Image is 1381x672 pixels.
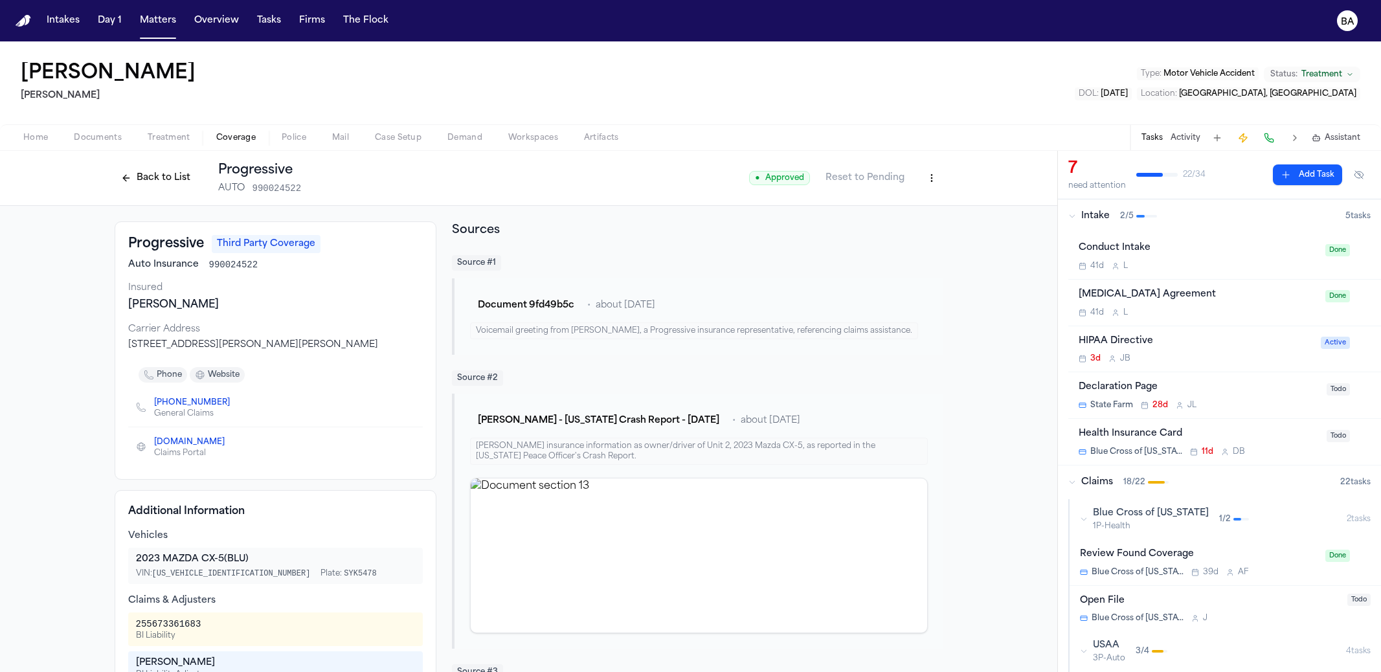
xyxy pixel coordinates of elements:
div: 7 [1068,159,1126,179]
div: Carrier Address [128,323,423,336]
span: Blue Cross of [US_STATE] [1092,567,1184,577]
span: 39d [1203,567,1218,577]
a: Tasks [252,9,286,32]
div: Open task: HIPAA Directive [1068,326,1381,373]
div: Open task: Health Insurance Card [1068,419,1381,465]
span: • [587,299,590,312]
span: USAA [1093,639,1125,652]
img: Finch Logo [16,15,31,27]
button: Edit matter name [21,62,196,85]
button: Add Task [1273,164,1342,185]
span: Artifacts [584,133,619,143]
span: State Farm [1090,400,1133,410]
div: Review Found Coverage [1080,547,1318,562]
div: Claims & Adjusters [128,594,423,607]
span: Claims [1081,476,1113,489]
button: Claims18/2222tasks [1058,465,1381,499]
a: Intakes [41,9,85,32]
button: Create Immediate Task [1234,129,1252,147]
button: The Flock [338,9,394,32]
span: Mail [332,133,349,143]
span: SYK5478 [344,569,376,578]
button: Reset to Pending [818,168,912,188]
div: BI Liability [136,631,201,641]
span: Todo [1347,594,1371,606]
h4: Additional Information [128,504,423,519]
button: Hide completed tasks (⌘⇧H) [1347,164,1371,185]
span: Todo [1327,383,1350,396]
span: Assistant [1325,133,1360,143]
span: ● [755,173,759,183]
span: Location : [1141,90,1177,98]
div: [STREET_ADDRESS][PERSON_NAME][PERSON_NAME] [128,339,423,352]
span: D B [1233,447,1245,457]
span: [US_VEHICLE_IDENTIFICATION_NUMBER] [152,569,311,578]
button: Assistant [1312,133,1360,143]
h3: Progressive [128,235,204,253]
a: Home [16,15,31,27]
a: [PHONE_NUMBER] [154,398,230,408]
div: Claims Portal [154,448,235,458]
span: Todo [1327,430,1350,442]
h1: Progressive [218,161,302,179]
span: [DATE] [1101,90,1128,98]
button: Matters [135,9,181,32]
text: BA [1341,17,1354,27]
div: View document section 13 [470,478,927,633]
span: [GEOGRAPHIC_DATA], [GEOGRAPHIC_DATA] [1179,90,1356,98]
span: J [1203,613,1207,623]
h2: Sources [452,221,943,240]
span: Done [1325,290,1350,302]
div: Vehicles [128,530,423,543]
div: General Claims [154,409,240,419]
div: Insured [128,282,423,295]
button: Tasks [1141,133,1163,143]
button: Change status from Treatment [1264,67,1360,82]
span: 28d [1152,400,1168,410]
button: Make a Call [1260,129,1278,147]
span: Done [1325,550,1350,562]
span: Treatment [1301,69,1342,80]
a: Overview [189,9,244,32]
div: need attention [1068,181,1126,191]
div: [PERSON_NAME] [128,297,423,313]
span: Blue Cross of [US_STATE] [1090,447,1182,457]
span: Blue Cross of [US_STATE] [1092,613,1184,623]
div: 2023 MAZDA CX-5 (BLU) [136,553,416,566]
div: [MEDICAL_DATA] Agreement [1079,287,1318,302]
div: Voicemail greeting from [PERSON_NAME], a Progressive insurance representative, referencing claims... [470,322,918,339]
span: L [1123,308,1128,318]
button: Add Task [1208,129,1226,147]
span: Case Setup [375,133,421,143]
span: L [1123,261,1128,271]
button: USAA3P-Auto3/44tasks [1070,631,1381,671]
span: 990024522 [209,258,258,271]
span: 18 / 22 [1123,477,1145,487]
span: Workspaces [508,133,558,143]
span: Source # 2 [452,370,503,386]
span: Police [282,133,306,143]
span: Home [23,133,48,143]
span: Coverage [216,133,256,143]
h2: [PERSON_NAME] [21,88,201,104]
span: 41d [1090,308,1104,318]
button: Edit Type: Motor Vehicle Accident [1137,67,1259,80]
span: 41d [1090,261,1104,271]
div: [PERSON_NAME] insurance information as owner/driver of Unit 2, 2023 Mazda CX-5, as reported in th... [470,438,927,465]
button: website [190,367,245,383]
span: 3d [1090,353,1101,364]
span: Intake [1081,210,1110,223]
span: 11d [1202,447,1213,457]
span: Treatment [148,133,190,143]
span: DOL : [1079,90,1099,98]
button: phone [139,367,187,383]
span: Active [1321,337,1350,349]
h1: [PERSON_NAME] [21,62,196,85]
div: Declaration Page [1079,380,1319,395]
div: Open task: Declaration Page [1068,372,1381,419]
div: Open task: Retainer Agreement [1068,280,1381,326]
span: 3P-Auto [1093,653,1125,664]
span: 2 / 5 [1120,211,1134,221]
div: Health Insurance Card [1079,427,1319,442]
